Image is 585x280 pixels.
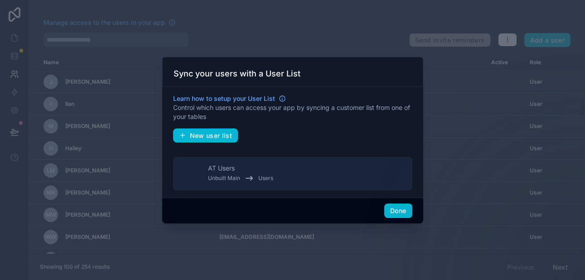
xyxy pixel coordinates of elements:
span: Users [258,175,273,182]
span: Unbuilt Main [208,175,240,182]
button: Done [384,204,412,218]
span: New user list [190,132,232,140]
span: AT Users [208,164,235,173]
p: Control which users can access your app by syncing a customer list from one of your tables [173,103,412,121]
a: Learn how to setup your User List [173,94,286,103]
span: Learn how to setup your User List [173,94,275,103]
button: AT UsersUnbuilt MainUsers [173,157,412,190]
h3: Sync your users with a User List [174,68,300,79]
button: New user list [173,128,238,143]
